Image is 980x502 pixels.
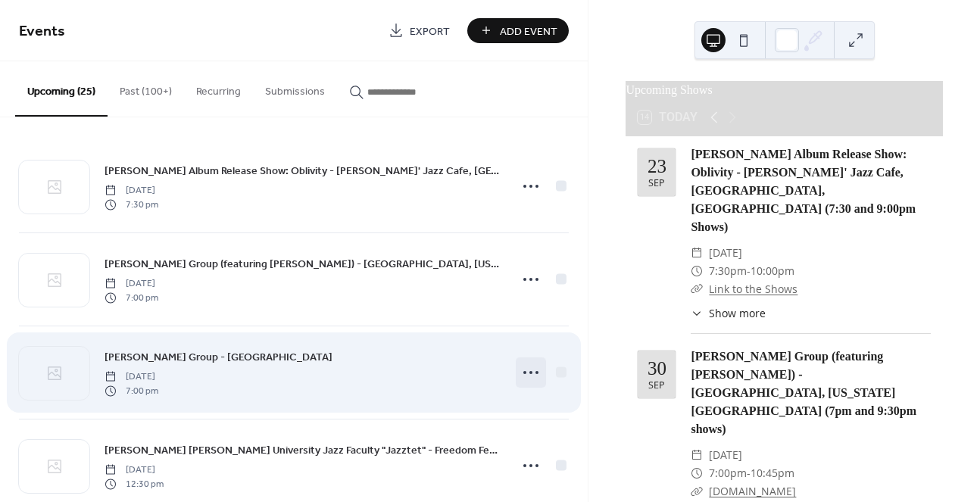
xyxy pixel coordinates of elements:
[105,350,332,366] span: [PERSON_NAME] Group - [GEOGRAPHIC_DATA]
[648,179,665,189] div: Sep
[105,291,158,304] span: 7:00 pm
[691,280,703,298] div: ​
[377,18,461,43] a: Export
[691,428,703,446] div: ​
[253,61,337,115] button: Submissions
[691,146,916,235] a: [PERSON_NAME] Album Release Show: Oblivity - [PERSON_NAME]' Jazz Cafe, [GEOGRAPHIC_DATA], [GEOGRA...
[105,348,332,366] a: [PERSON_NAME] Group - [GEOGRAPHIC_DATA]
[184,61,253,115] button: Recurring
[105,463,164,477] span: [DATE]
[105,164,501,179] span: [PERSON_NAME] Album Release Show: Oblivity - [PERSON_NAME]' Jazz Cafe, [GEOGRAPHIC_DATA], [GEOGRA...
[105,184,158,198] span: [DATE]
[691,305,766,321] button: ​Show more
[105,277,158,291] span: [DATE]
[108,61,184,115] button: Past (100+)
[648,381,665,391] div: Sep
[709,305,766,321] span: Show more
[747,446,751,464] span: -
[709,466,796,480] a: [DOMAIN_NAME]
[709,244,743,262] span: [DATE]
[747,262,751,280] span: -
[691,244,703,262] div: ​
[709,446,747,464] span: 7:00pm
[105,477,164,491] span: 12:30 pm
[410,23,450,39] span: Export
[691,305,703,321] div: ​
[691,262,703,280] div: ​
[105,441,501,459] a: [PERSON_NAME] [PERSON_NAME] University Jazz Faculty "Jazztet" - Freedom Fest Music Festival ([GEO...
[105,443,501,459] span: [PERSON_NAME] [PERSON_NAME] University Jazz Faculty "Jazztet" - Freedom Fest Music Festival ([GEO...
[105,384,158,398] span: 7:00 pm
[751,446,794,464] span: 10:45pm
[691,464,703,482] div: ​
[105,257,501,273] span: [PERSON_NAME] Group (featuring [PERSON_NAME]) - [GEOGRAPHIC_DATA], [US_STATE][GEOGRAPHIC_DATA] (7...
[709,262,747,280] span: 7:30pm
[500,23,557,39] span: Add Event
[467,18,569,43] button: Add Event
[15,61,108,117] button: Upcoming (25)
[646,157,667,176] div: 23
[105,162,501,179] a: [PERSON_NAME] Album Release Show: Oblivity - [PERSON_NAME]' Jazz Cafe, [GEOGRAPHIC_DATA], [GEOGRA...
[105,255,501,273] a: [PERSON_NAME] Group (featuring [PERSON_NAME]) - [GEOGRAPHIC_DATA], [US_STATE][GEOGRAPHIC_DATA] (7...
[19,17,65,46] span: Events
[105,370,158,384] span: [DATE]
[626,81,943,99] div: Upcoming Shows
[751,262,794,280] span: 10:00pm
[646,359,667,378] div: 30
[709,428,743,446] span: [DATE]
[105,198,158,211] span: 7:30 pm
[691,348,929,419] a: [PERSON_NAME] Group (featuring [PERSON_NAME]) - [GEOGRAPHIC_DATA], [US_STATE][GEOGRAPHIC_DATA] (7...
[709,282,797,296] a: Link to the Shows
[691,446,703,464] div: ​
